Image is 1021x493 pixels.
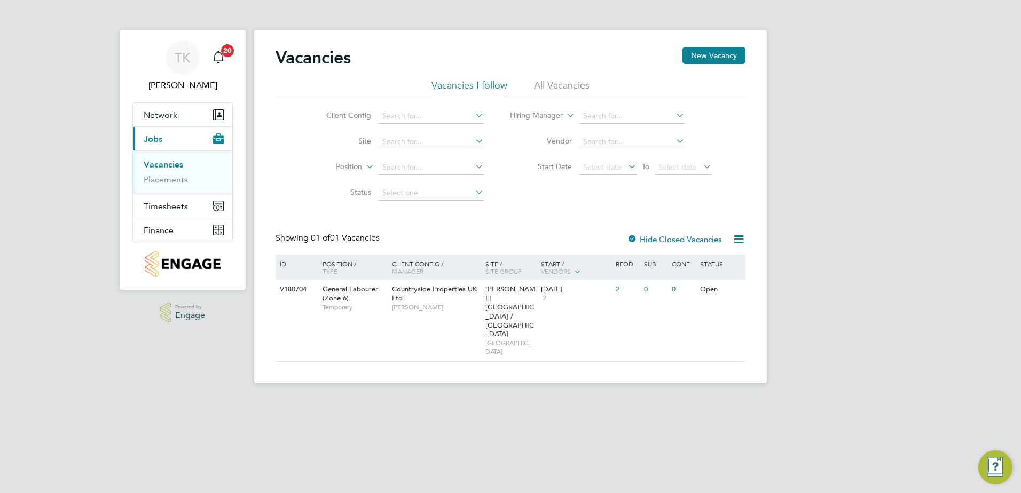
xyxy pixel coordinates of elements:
div: 0 [669,280,697,299]
div: Open [697,280,744,299]
span: Select date [583,162,622,172]
span: Select date [658,162,697,172]
label: Hide Closed Vacancies [627,234,722,244]
a: 20 [208,41,229,75]
label: Position [301,162,362,172]
li: All Vacancies [534,79,590,98]
div: Status [697,255,744,273]
span: Manager [392,267,423,275]
span: Type [323,267,337,275]
label: Site [310,136,371,146]
div: [DATE] [541,285,610,294]
span: Finance [144,225,174,235]
div: Position / [315,255,389,280]
label: Client Config [310,110,371,120]
button: Jobs [133,127,232,150]
li: Vacancies I follow [431,79,507,98]
span: Network [144,110,177,120]
div: Jobs [133,150,232,194]
a: Placements [144,174,188,185]
input: Select one [379,186,484,201]
span: 01 Vacancies [311,233,380,243]
a: Go to home page [132,251,233,277]
div: Client Config / [389,255,483,280]
h2: Vacancies [276,47,351,68]
label: Status [310,187,371,197]
label: Hiring Manager [501,110,563,121]
span: [PERSON_NAME] [392,303,480,312]
div: Sub [641,255,669,273]
span: Temporary [323,303,387,312]
span: Engage [175,311,205,320]
input: Search for... [379,160,484,175]
span: Timesheets [144,201,188,211]
div: Start / [538,255,613,281]
nav: Main navigation [120,30,246,290]
input: Search for... [579,134,685,149]
button: New Vacancy [682,47,745,64]
span: Site Group [485,267,522,275]
a: Powered byEngage [160,303,206,323]
div: Showing [276,233,382,244]
span: Vendors [541,267,571,275]
label: Vendor [510,136,572,146]
div: Site / [483,255,539,280]
input: Search for... [579,109,685,124]
button: Timesheets [133,194,232,218]
div: Reqd [613,255,641,273]
span: Countryside Properties UK Ltd [392,284,477,303]
button: Engage Resource Center [978,450,1012,484]
span: Jobs [144,134,162,144]
div: ID [277,255,315,273]
img: countryside-properties-logo-retina.png [145,251,220,277]
input: Search for... [379,134,484,149]
div: V180704 [277,280,315,299]
a: TK[PERSON_NAME] [132,41,233,92]
span: [PERSON_NAME][GEOGRAPHIC_DATA] / [GEOGRAPHIC_DATA] [485,284,536,338]
button: Finance [133,218,232,242]
label: Start Date [510,162,572,171]
span: General Labourer (Zone 6) [323,284,378,303]
span: 20 [221,44,234,57]
a: Vacancies [144,160,183,170]
input: Search for... [379,109,484,124]
span: [GEOGRAPHIC_DATA] [485,339,536,355]
div: 2 [613,280,641,299]
span: 01 of [311,233,330,243]
span: Powered by [175,303,205,312]
span: 2 [541,294,548,303]
div: Conf [669,255,697,273]
div: 0 [641,280,669,299]
span: Tyler Kelly [132,79,233,92]
span: To [639,160,653,173]
button: Network [133,103,232,126]
span: TK [175,51,191,65]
